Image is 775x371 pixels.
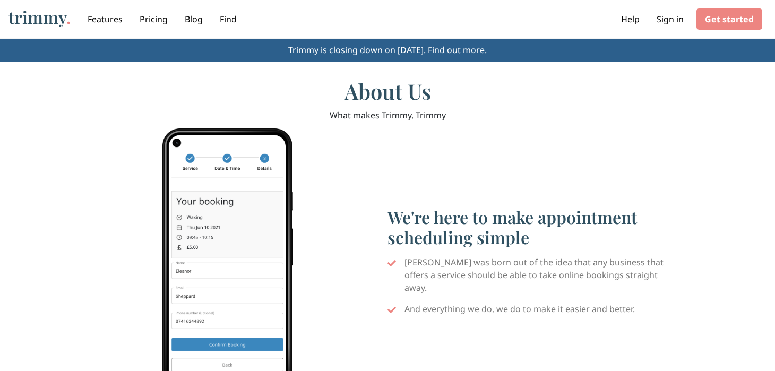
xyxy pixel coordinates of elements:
[387,256,673,294] div: [PERSON_NAME] was born out of the idea that any business that offers a service should be able to ...
[88,13,123,25] a: Features
[705,13,754,25] a: Get started
[8,4,71,30] a: trimmy.
[657,13,684,25] a: Sign in
[85,108,690,123] p: What makes Trimmy, Trimmy
[696,8,762,30] button: Get started
[185,13,203,25] a: Blog
[428,44,487,56] a: Find out more.
[140,13,168,25] a: Pricing
[66,5,71,28] span: .
[387,207,673,248] h2: We're here to make appointment scheduling simple
[621,13,640,25] a: Help
[85,79,690,104] h1: About Us
[220,13,237,25] a: Find
[387,303,673,315] div: And everything we do, we do to make it easier and better.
